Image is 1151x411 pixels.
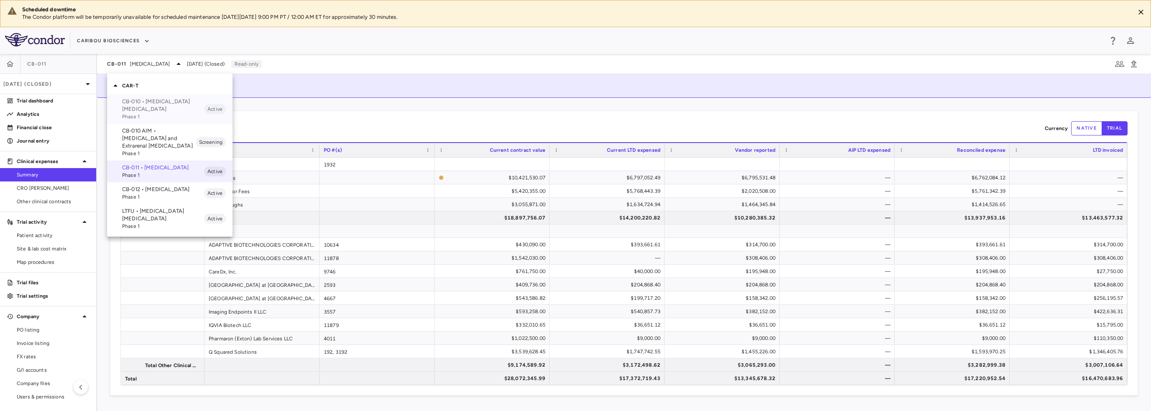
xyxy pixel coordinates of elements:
[107,77,233,94] div: CAR-T
[122,98,204,113] p: CB-010 • [MEDICAL_DATA] [MEDICAL_DATA]
[122,222,204,230] span: Phase 1
[122,164,204,171] p: CB-011 • [MEDICAL_DATA]
[196,138,226,146] span: Screening
[204,168,226,175] span: Active
[122,193,204,201] span: Phase 1
[122,113,204,120] span: Phase 1
[107,161,233,182] div: CB-011 • [MEDICAL_DATA]Phase 1Active
[122,127,196,150] p: CB-010 AIM • [MEDICAL_DATA] and Extrarenal [MEDICAL_DATA]
[122,171,204,179] span: Phase 1
[204,189,226,197] span: Active
[107,204,233,233] div: LTFU • [MEDICAL_DATA] [MEDICAL_DATA]Phase 1Active
[107,182,233,204] div: CB-012 • [MEDICAL_DATA]Phase 1Active
[204,105,226,113] span: Active
[122,186,204,193] p: CB-012 • [MEDICAL_DATA]
[204,215,226,222] span: Active
[107,124,233,161] div: CB-010 AIM • [MEDICAL_DATA] and Extrarenal [MEDICAL_DATA]Phase 1Screening
[122,150,196,157] span: Phase 1
[107,94,233,124] div: CB-010 • [MEDICAL_DATA] [MEDICAL_DATA]Phase 1Active
[122,82,233,89] p: CAR-T
[122,207,204,222] p: LTFU • [MEDICAL_DATA] [MEDICAL_DATA]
